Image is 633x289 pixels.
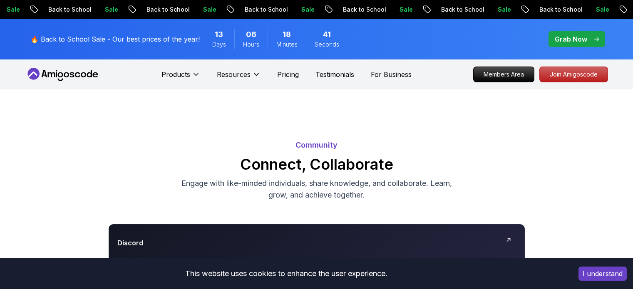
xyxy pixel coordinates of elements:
[161,69,200,86] button: Products
[555,34,587,44] p: Grab Now
[315,40,339,49] span: Seconds
[25,156,608,173] h2: Connect, Collaborate
[474,67,534,82] p: Members Area
[215,29,223,40] span: 13 Days
[539,67,608,82] a: Join Amigoscode
[30,34,200,44] p: 🔥 Back to School Sale - Our best prices of the year!
[487,5,514,14] p: Sale
[212,40,226,49] span: Days
[586,5,612,14] p: Sale
[315,69,354,79] a: Testimonials
[323,29,331,40] span: 41 Seconds
[371,69,412,79] a: For Business
[578,267,627,281] button: Accept cookies
[117,238,143,248] h3: Discord
[177,178,457,201] p: Engage with like-minded individuals, share knowledge, and collaborate. Learn, grow, and achieve t...
[94,5,121,14] p: Sale
[246,29,256,40] span: 6 Hours
[217,69,261,86] button: Resources
[243,40,259,49] span: Hours
[217,69,251,79] p: Resources
[389,5,416,14] p: Sale
[283,29,291,40] span: 18 Minutes
[291,5,318,14] p: Sale
[6,264,566,283] div: This website uses cookies to enhance the user experience.
[136,5,193,14] p: Back to School
[161,69,190,79] p: Products
[431,5,487,14] p: Back to School
[277,69,299,79] a: Pricing
[234,5,291,14] p: Back to School
[38,5,94,14] p: Back to School
[276,40,298,49] span: Minutes
[529,5,586,14] p: Back to School
[333,5,389,14] p: Back to School
[473,67,534,82] a: Members Area
[25,139,608,151] p: Community
[193,5,219,14] p: Sale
